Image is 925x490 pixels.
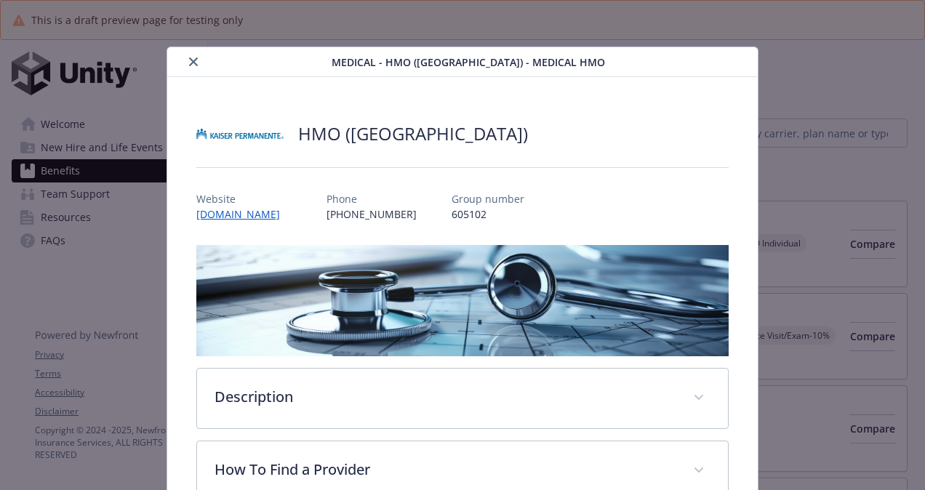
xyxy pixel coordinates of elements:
[196,207,292,221] a: [DOMAIN_NAME]
[196,191,292,206] p: Website
[196,245,729,356] img: banner
[452,191,524,206] p: Group number
[185,53,202,71] button: close
[197,369,728,428] div: Description
[196,112,284,156] img: Kaiser Permanente Insurance Company
[327,206,417,222] p: [PHONE_NUMBER]
[452,206,524,222] p: 605102
[298,121,528,146] h2: HMO ([GEOGRAPHIC_DATA])
[215,459,676,481] p: How To Find a Provider
[215,386,676,408] p: Description
[327,191,417,206] p: Phone
[332,55,605,70] span: Medical - HMO ([GEOGRAPHIC_DATA]) - Medical HMO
